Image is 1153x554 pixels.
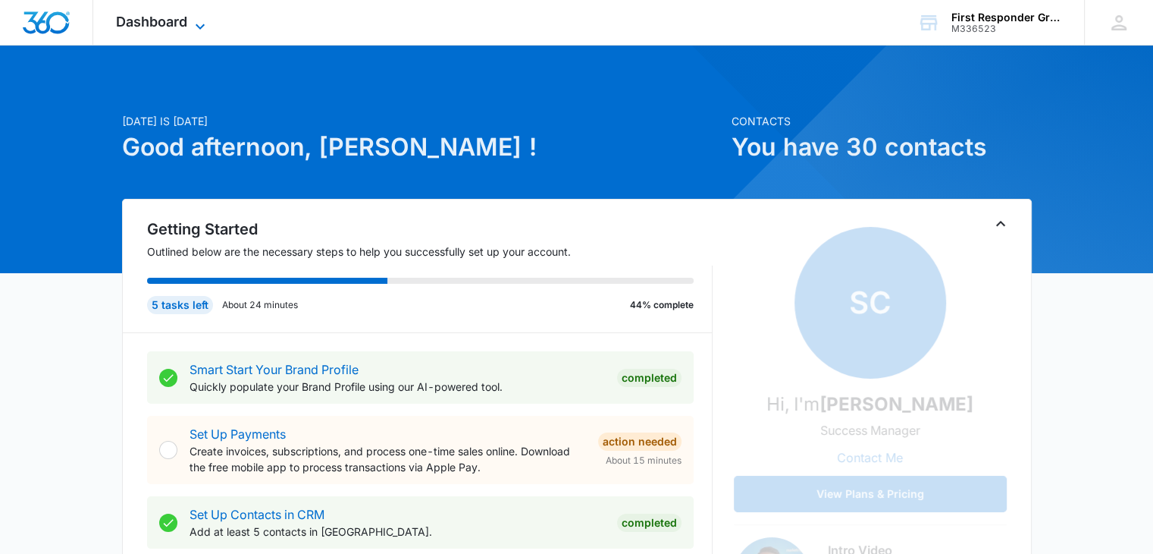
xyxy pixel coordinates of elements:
[951,11,1062,24] div: account name
[732,113,1032,129] p: Contacts
[122,129,722,165] h1: Good afternoon, [PERSON_NAME] !
[992,215,1010,233] button: Toggle Collapse
[794,227,946,379] span: SC
[606,454,681,467] span: About 15 minutes
[147,244,713,260] p: Outlined below are the necessary steps to help you successfully set up your account.
[766,391,973,418] p: Hi, I'm
[617,514,681,532] div: Completed
[734,476,1007,512] button: View Plans & Pricing
[190,362,359,377] a: Smart Start Your Brand Profile
[190,524,605,540] p: Add at least 5 contacts in [GEOGRAPHIC_DATA].
[147,218,713,241] h2: Getting Started
[190,379,605,395] p: Quickly populate your Brand Profile using our AI-powered tool.
[820,421,920,439] p: Success Manager
[116,14,187,30] span: Dashboard
[822,439,918,476] button: Contact Me
[190,443,586,475] p: Create invoices, subscriptions, and process one-time sales online. Download the free mobile app t...
[617,369,681,387] div: Completed
[598,433,681,451] div: Action Needed
[222,298,298,312] p: About 24 minutes
[190,507,324,522] a: Set Up Contacts in CRM
[630,298,694,312] p: 44% complete
[190,427,286,442] a: Set Up Payments
[951,24,1062,34] div: account id
[732,129,1032,165] h1: You have 30 contacts
[819,393,973,415] strong: [PERSON_NAME]
[147,296,213,314] div: 5 tasks left
[122,113,722,129] p: [DATE] is [DATE]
